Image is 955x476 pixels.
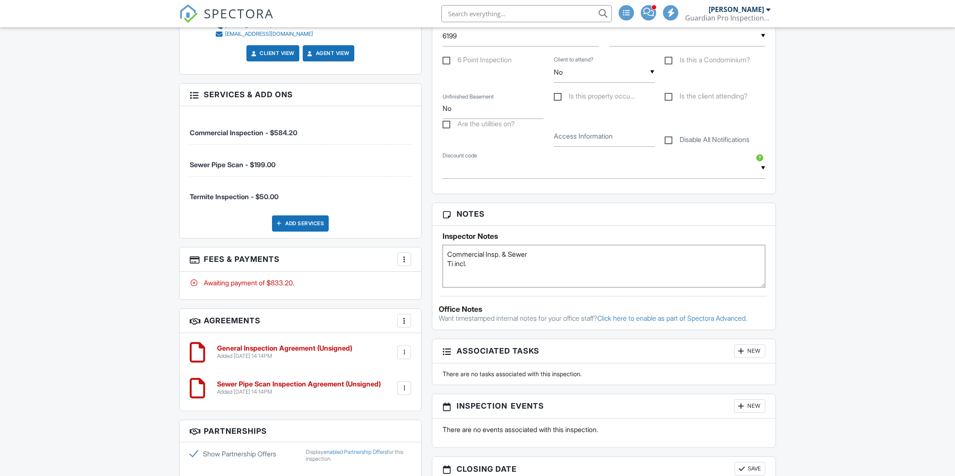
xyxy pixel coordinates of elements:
h3: Agreements [179,309,421,333]
a: Click here to enable as part of Spectora Advanced. [597,314,747,322]
h3: Notes [432,203,776,225]
span: Events [511,400,544,412]
p: There are no events associated with this inspection. [443,425,765,434]
h3: Fees & Payments [179,247,421,272]
label: Discount code [443,152,477,160]
div: Guardian Pro Inspections and Environmental Services [685,14,770,22]
div: Add Services [272,215,329,232]
a: Sewer Pipe Scan Inspection Agreement (Unsigned) Added [DATE] 14:14PM [217,380,381,395]
label: Access Information [554,131,613,141]
div: Awaiting payment of $833.20. [190,278,411,287]
h5: Inspector Notes [443,232,765,241]
span: Commercial Inspection - $584.20 [190,128,297,137]
label: Is this a Condominium? [665,56,750,67]
label: Disable All Notifications [665,136,750,146]
label: Order ID [443,20,463,28]
span: SPECTORA [204,4,274,22]
li: Manual fee: Sewer Pipe Scan [190,145,411,177]
a: Client View [249,49,295,58]
span: Closing date [457,463,517,475]
div: Display for this inspection. [306,449,411,462]
label: Client to attend? [554,56,593,64]
label: Unfinished Basement [443,93,494,101]
h3: Services & Add ons [179,84,421,106]
h3: Partnerships [179,420,421,442]
span: Termite Inspection - $50.00 [190,192,278,201]
a: enabled Partnership Offers [324,449,387,455]
h6: Sewer Pipe Scan Inspection Agreement (Unsigned) [217,380,381,388]
li: Service: Commercial Inspection [190,113,411,145]
div: [EMAIL_ADDRESS][DOMAIN_NAME] [225,31,313,38]
div: [PERSON_NAME] [709,5,764,14]
div: New [734,399,765,413]
textarea: Commercial Insp. & Sewer Ti incl. [443,245,765,287]
p: Want timestamped internal notes for your office staff? [439,313,769,323]
img: The Best Home Inspection Software - Spectora [179,4,198,23]
label: Is the client attending? [665,92,747,103]
div: Added [DATE] 14:14PM [217,353,352,360]
input: Unfinished Basement [443,98,543,119]
a: Agent View [306,49,350,58]
a: General Inspection Agreement (Unsigned) Added [DATE] 14:14PM [217,345,352,360]
label: 6 Point Inspection [443,56,512,67]
li: Manual fee: Termite Inspection [190,177,411,208]
span: Inspection [457,400,507,412]
div: Office Notes [439,305,769,313]
input: Access Information [554,126,654,147]
label: Is this property occupied? [554,92,635,103]
span: Sewer Pipe Scan - $199.00 [190,160,275,169]
div: New [734,344,765,358]
a: SPECTORA [179,12,274,29]
a: [EMAIL_ADDRESS][DOMAIN_NAME] [215,30,313,38]
button: Save [735,462,765,476]
div: Added [DATE] 14:14PM [217,389,381,395]
h6: General Inspection Agreement (Unsigned) [217,345,352,352]
div: There are no tasks associated with this inspection. [437,370,770,378]
span: Associated Tasks [457,345,539,357]
label: Are the utilities on? [443,120,515,131]
label: Show Partnership Offers [190,449,295,459]
input: Search everything... [441,5,612,22]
